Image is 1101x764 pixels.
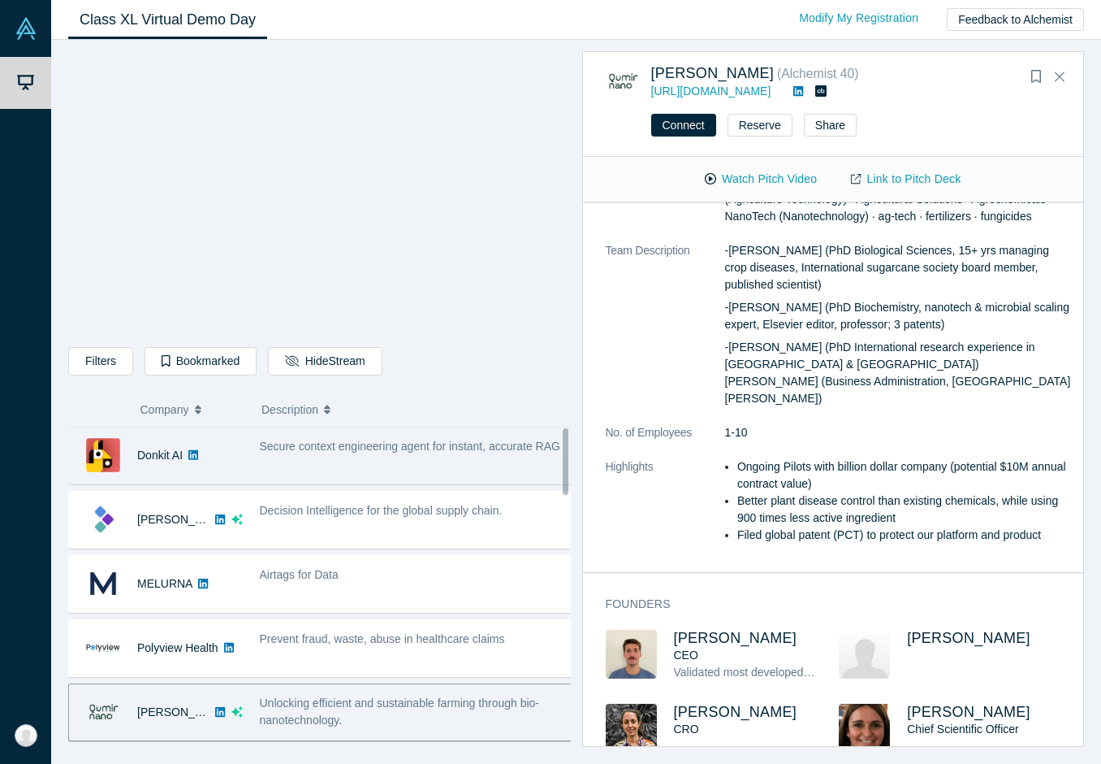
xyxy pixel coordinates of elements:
img: Donkit AI's Logo [86,438,120,472]
iframe: Alchemist Class XL Demo Day: Vault [69,53,570,335]
span: Company [140,393,189,427]
img: Cintia Romero's Profile Image [839,704,890,753]
span: Airtags for Data [260,568,339,581]
span: Unlocking efficient and sustainable farming through bio-nanotechnology. [260,697,540,727]
p: -[PERSON_NAME] (PhD International research experience in [GEOGRAPHIC_DATA] & [GEOGRAPHIC_DATA]) [... [725,339,1073,407]
span: Chief Scientific Officer [907,723,1018,736]
a: [PERSON_NAME] [137,513,231,526]
dt: Team Description [606,242,725,424]
button: Filters [68,347,133,375]
a: Class XL Virtual Demo Day [68,1,267,39]
img: Qumir Nano's Logo [86,695,120,729]
span: CEO [674,649,698,662]
img: Kimaru AI's Logo [86,502,120,536]
h3: Founders [606,596,1051,613]
a: Donkit AI [137,449,183,462]
span: Prevent fraud, waste, abuse in healthcare claims [260,632,505,645]
img: Alchemist Vault Logo [15,17,37,40]
dt: Highlights [606,458,725,561]
a: [URL][DOMAIN_NAME] [651,85,771,98]
button: Feedback to Alchemist [947,8,1084,31]
img: Romina Bertani's Profile Image [606,704,657,753]
a: MELURNA [137,577,192,590]
button: Reserve [728,114,792,137]
p: -[PERSON_NAME] (PhD Biochemistry, nanotech & microbial scaling expert, Elsevier editor, professor... [725,299,1073,333]
svg: dsa ai sparkles [231,706,243,718]
small: ( Alchemist 40 ) [777,67,859,80]
a: [PERSON_NAME] [651,65,775,81]
a: [PERSON_NAME] [674,704,797,720]
dt: No. of Employees [606,424,725,458]
p: -[PERSON_NAME] (PhD Biological Sciences, 15+ yrs managing crop diseases, International sugarcane ... [725,242,1073,293]
li: Ongoing Pilots with billion dollar company (potential $10M annual contract value) [737,458,1073,493]
a: [PERSON_NAME] [674,630,797,646]
button: HideStream [268,347,382,375]
a: Polyview Health [137,641,218,654]
button: Close [1047,64,1072,90]
a: [PERSON_NAME] [137,705,231,718]
span: Decision Intelligence for the global supply chain. [260,504,503,517]
button: Connect [651,114,716,137]
a: Modify My Registration [782,4,935,33]
dd: 1-10 [725,424,1073,441]
span: CRO [674,723,699,736]
span: [PERSON_NAME] [907,630,1030,646]
span: Secure context engineering agent for instant, accurate RAG [260,440,560,453]
button: Company [140,393,245,427]
li: Filed global patent (PCT) to protect our platform and product [737,527,1073,544]
button: Bookmarked [145,347,257,375]
span: AgBiotech (Agricultural Biotechnology) · Biotech (Biotechnology) · Agriculture · Food and Agricul... [725,158,1055,223]
img: José Dávila's Profile Image [839,630,890,679]
img: Qumir Nano's Logo [606,64,640,98]
span: Description [261,393,318,427]
svg: dsa ai sparkles [231,514,243,525]
a: [PERSON_NAME] [907,704,1030,720]
li: Better plant disease control than existing chemicals, while using 900 times less active ingredient [737,493,1073,527]
a: Link to Pitch Deck [834,165,978,193]
img: Polyview Health's Logo [86,631,120,665]
button: Description [261,393,559,427]
button: Bookmark [1025,66,1047,89]
img: Sergei Balakirev's Account [15,724,37,747]
img: Franco Ciaffone's Profile Image [606,630,657,679]
button: Share [804,114,857,137]
button: Watch Pitch Video [688,165,834,193]
img: MELURNA's Logo [86,566,120,601]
